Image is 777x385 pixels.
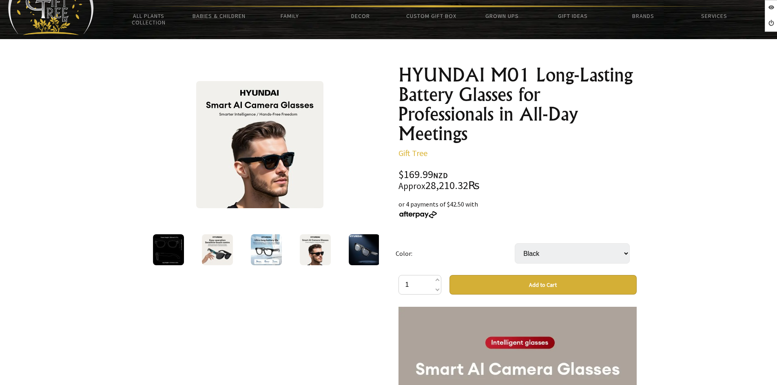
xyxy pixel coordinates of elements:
[398,180,425,191] small: Approx
[398,65,637,143] h1: HYUNDAI M01 Long-Lasting Battery Glasses for Professionals in All-Day Meetings
[300,234,331,265] img: HYUNDAI M01 Long-Lasting Battery Glasses for Professionals in All-Day Meetings
[349,234,380,265] img: HYUNDAI M01 Long-Lasting Battery Glasses for Professionals in All-Day Meetings
[113,7,184,31] a: All Plants Collection
[398,199,637,219] div: or 4 payments of $42.50 with
[184,7,255,24] a: Babies & Children
[449,275,637,295] button: Add to Cart
[255,7,325,24] a: Family
[608,7,679,24] a: Brands
[396,232,515,275] td: Color:
[396,7,467,24] a: Custom Gift Box
[251,234,282,265] img: HYUNDAI M01 Long-Lasting Battery Glasses for Professionals in All-Day Meetings
[202,234,233,265] img: HYUNDAI M01 Long-Lasting Battery Glasses for Professionals in All-Day Meetings
[398,169,637,191] div: $169.99 28,210.32₨
[325,7,396,24] a: Decor
[679,7,749,24] a: Services
[398,211,438,218] img: Afterpay
[153,234,184,265] img: HYUNDAI M01 Long-Lasting Battery Glasses for Professionals in All-Day Meetings
[196,81,323,208] img: HYUNDAI M01 Long-Lasting Battery Glasses for Professionals in All-Day Meetings
[537,7,608,24] a: Gift Ideas
[398,148,427,158] a: Gift Tree
[467,7,537,24] a: Grown Ups
[433,171,448,180] span: NZD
